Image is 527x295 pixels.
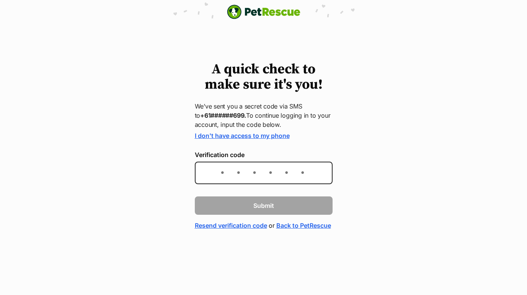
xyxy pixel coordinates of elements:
a: Back to PetRescue [276,221,331,230]
img: logo-e224e6f780fb5917bec1dbf3a21bbac754714ae5b6737aabdf751b685950b380.svg [227,5,300,19]
a: PetRescue [227,5,300,19]
strong: +61######699. [200,112,246,119]
input: Enter the 6-digit verification code sent to your device [195,162,333,184]
span: or [269,221,275,230]
label: Verification code [195,151,333,158]
p: We’ve sent you a secret code via SMS to To continue logging in to your account, input the code be... [195,102,333,129]
button: Submit [195,196,333,215]
span: Submit [253,201,274,210]
a: Resend verification code [195,221,267,230]
a: I don't have access to my phone [195,132,290,139]
h1: A quick check to make sure it's you! [195,62,333,92]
